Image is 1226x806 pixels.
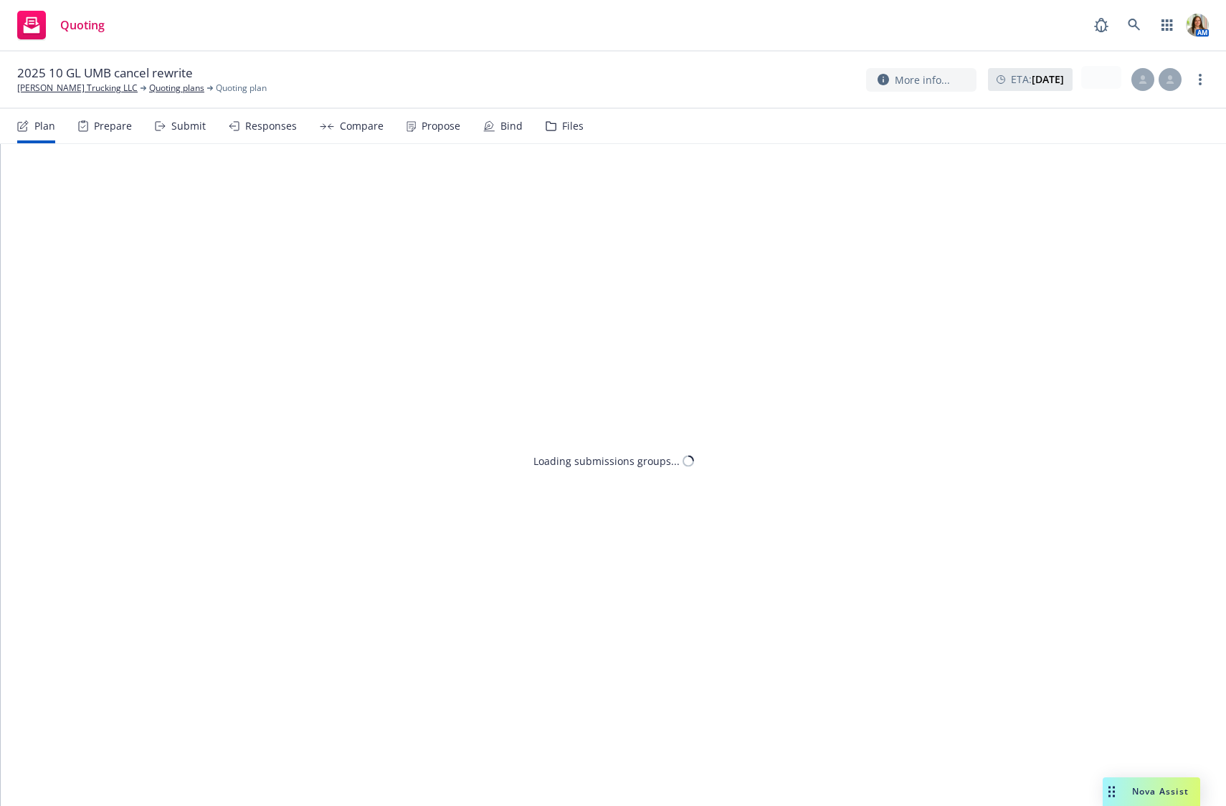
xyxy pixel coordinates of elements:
img: photo [1186,14,1209,37]
a: Quoting plans [149,82,204,95]
a: Switch app [1153,11,1182,39]
span: Nova Assist [1132,785,1189,797]
div: Plan [34,120,55,132]
div: Loading submissions groups... [533,454,680,469]
div: Propose [422,120,460,132]
button: More info... [866,68,976,92]
span: Quoting plan [216,82,267,95]
a: [PERSON_NAME] Trucking LLC [17,82,138,95]
div: Responses [245,120,297,132]
div: Submit [171,120,206,132]
a: Search [1120,11,1149,39]
div: Files [562,120,584,132]
div: Drag to move [1103,777,1121,806]
a: more [1192,71,1209,88]
a: Report a Bug [1087,11,1116,39]
span: Quoting [60,19,105,31]
div: Prepare [94,120,132,132]
button: Nova Assist [1103,777,1200,806]
a: Quoting [11,5,110,45]
div: Compare [340,120,384,132]
span: ETA : [1011,72,1064,87]
span: 2025 10 GL UMB cancel rewrite [17,64,193,82]
strong: [DATE] [1032,72,1064,86]
span: More info... [895,72,950,87]
div: Bind [500,120,523,132]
